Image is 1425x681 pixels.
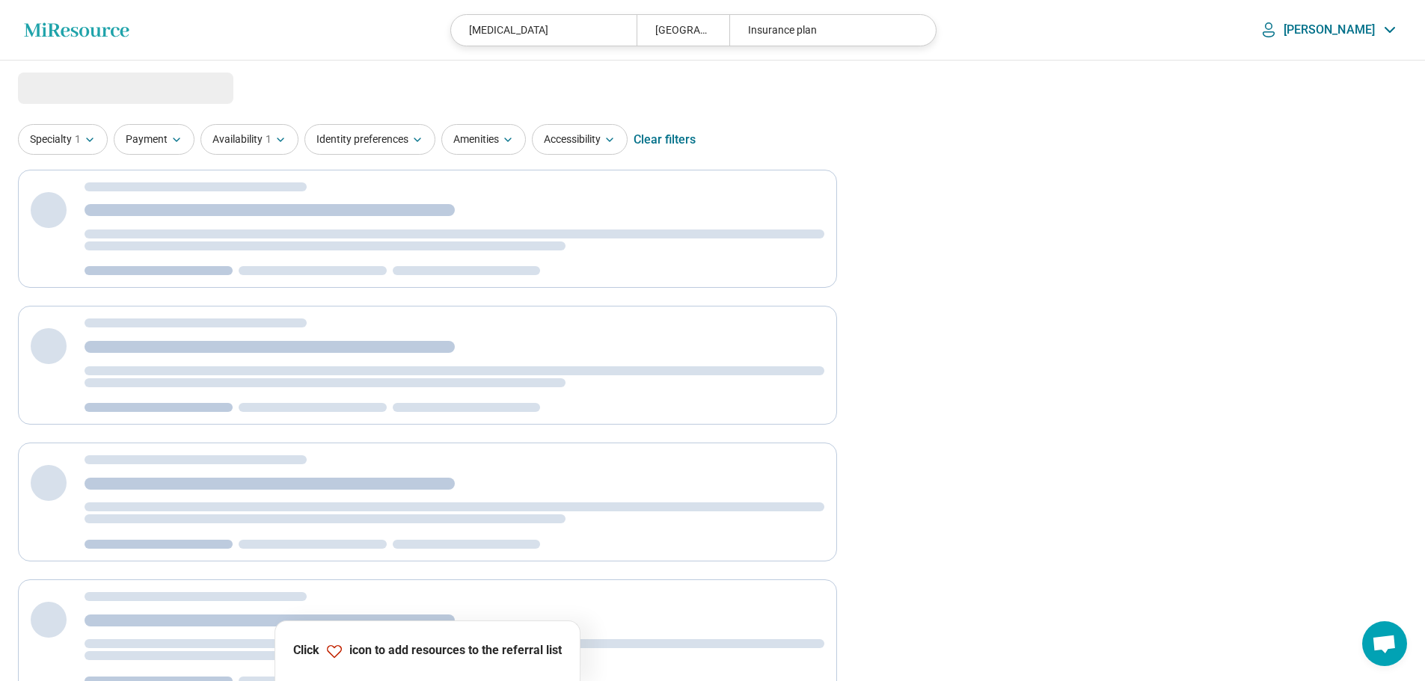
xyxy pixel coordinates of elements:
span: Loading... [18,73,144,102]
span: 1 [75,132,81,147]
button: Availability1 [200,124,298,155]
button: Payment [114,124,194,155]
button: Amenities [441,124,526,155]
div: Clear filters [634,122,696,158]
button: Identity preferences [304,124,435,155]
button: Accessibility [532,124,628,155]
p: Click icon to add resources to the referral list [293,642,562,660]
button: Specialty1 [18,124,108,155]
div: Open chat [1362,621,1407,666]
span: 1 [266,132,272,147]
div: [GEOGRAPHIC_DATA], [GEOGRAPHIC_DATA] [637,15,729,46]
div: Insurance plan [729,15,915,46]
p: [PERSON_NAME] [1284,22,1375,37]
div: [MEDICAL_DATA] [451,15,637,46]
